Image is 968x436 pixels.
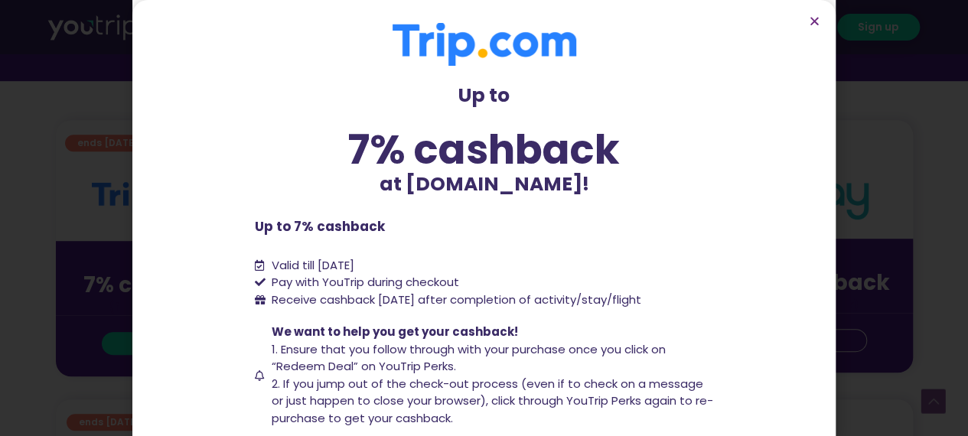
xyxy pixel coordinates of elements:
a: Close [809,15,820,27]
div: 7% cashback [255,129,714,170]
span: 2. If you jump out of the check-out process (even if to check on a message or just happen to clos... [272,376,713,426]
p: Up to [255,81,714,110]
p: at [DOMAIN_NAME]! [255,170,714,199]
span: Receive cashback [DATE] after completion of activity/stay/flight [272,291,641,307]
span: We want to help you get your cashback! [272,324,518,340]
span: Pay with YouTrip during checkout [268,274,459,291]
span: Valid till [DATE] [272,257,354,273]
span: 1. Ensure that you follow through with your purchase once you click on “Redeem Deal” on YouTrip P... [272,341,666,375]
b: Up to 7% cashback [255,217,385,236]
